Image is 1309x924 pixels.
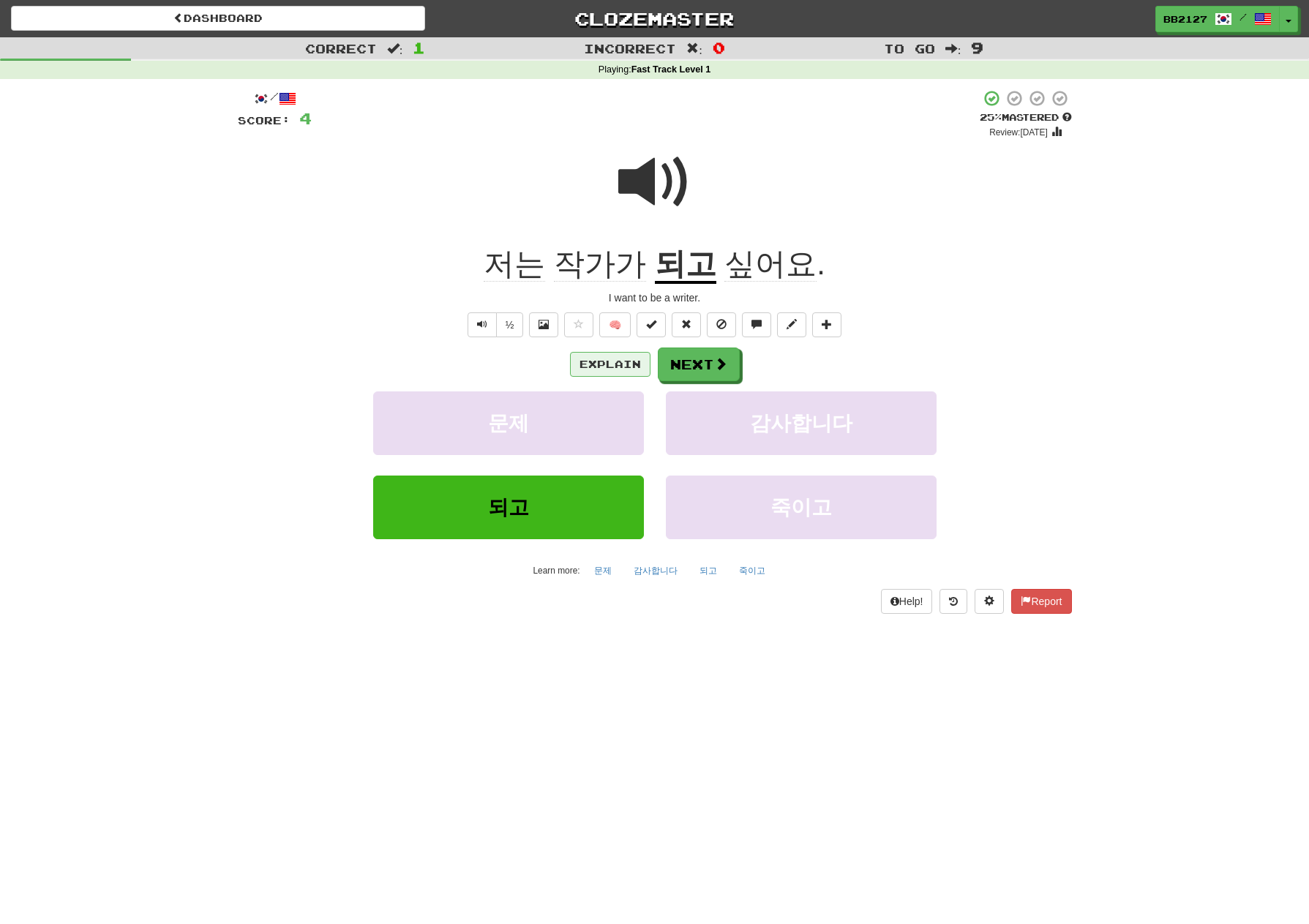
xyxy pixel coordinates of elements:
[465,312,524,337] div: Text-to-speech controls
[238,290,1072,305] div: I want to be a writer.
[812,312,841,337] button: Add to collection (alt+a)
[387,42,403,55] span: :
[770,496,832,519] span: 죽이고
[731,560,773,582] button: 죽이고
[1239,12,1247,22] span: /
[939,589,967,614] button: Round history (alt+y)
[1155,6,1280,32] a: BB2127 /
[742,312,771,337] button: Discuss sentence (alt+u)
[554,247,646,282] span: 작가가
[564,312,593,337] button: Favorite sentence (alt+f)
[884,41,935,56] span: To go
[945,42,961,55] span: :
[584,41,676,56] span: Incorrect
[11,6,425,31] a: Dashboard
[488,412,529,435] span: 문제
[971,39,983,56] span: 9
[484,247,545,282] span: 저는
[672,312,701,337] button: Reset to 0% Mastered (alt+r)
[980,111,1072,124] div: Mastered
[750,412,852,435] span: 감사합니다
[631,64,711,75] strong: Fast Track Level 1
[373,476,644,539] button: 되고
[881,589,933,614] button: Help!
[447,6,861,31] a: Clozemaster
[413,39,425,56] span: 1
[724,247,817,282] span: 싶어요
[570,352,650,377] button: Explain
[716,247,825,282] span: .
[1011,589,1071,614] button: Report
[373,391,644,455] button: 문제
[626,560,686,582] button: 감사합니다
[658,348,740,381] button: Next
[637,312,666,337] button: Set this sentence to 100% Mastered (alt+m)
[238,89,312,108] div: /
[533,566,580,576] small: Learn more:
[488,496,529,519] span: 되고
[586,560,620,582] button: 문제
[980,111,1002,123] span: 25 %
[713,39,725,56] span: 0
[299,109,312,127] span: 4
[686,42,702,55] span: :
[468,312,497,337] button: Play sentence audio (ctl+space)
[496,312,524,337] button: ½
[238,114,290,127] span: Score:
[655,247,716,284] u: 되고
[1163,12,1207,26] span: BB2127
[666,476,937,539] button: 죽이고
[599,312,631,337] button: 🧠
[305,41,377,56] span: Correct
[666,391,937,455] button: 감사합니다
[777,312,806,337] button: Edit sentence (alt+d)
[707,312,736,337] button: Ignore sentence (alt+i)
[989,127,1048,138] small: Review: [DATE]
[691,560,725,582] button: 되고
[529,312,558,337] button: Show image (alt+x)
